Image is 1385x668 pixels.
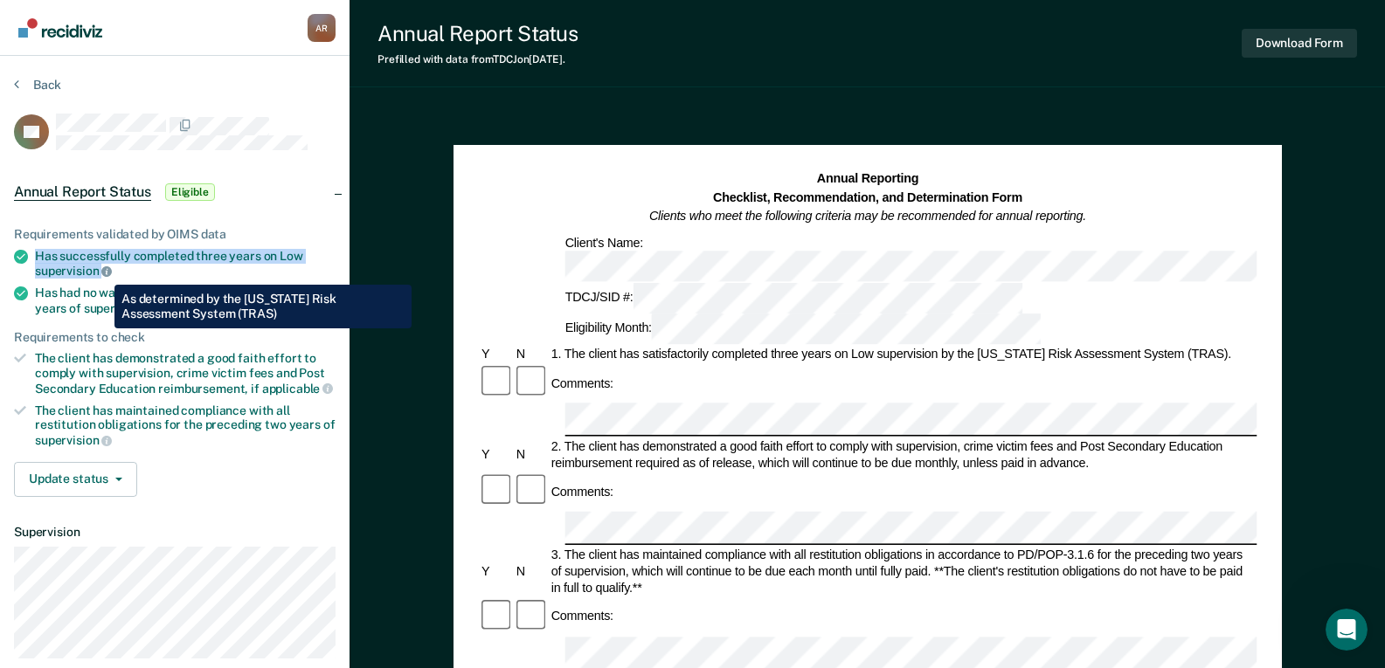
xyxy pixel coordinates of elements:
[35,433,112,447] span: supervision
[14,227,336,242] div: Requirements validated by OIMS data
[262,382,333,396] span: applicable
[377,53,578,65] div: Prefilled with data from TDCJ on [DATE] .
[18,18,102,38] img: Recidiviz
[548,609,616,625] div: Comments:
[562,313,1043,345] div: Eligibility Month:
[548,438,1257,472] div: 2. The client has demonstrated a good faith effort to comply with supervision, crime victim fees ...
[713,190,1022,204] strong: Checklist, Recommendation, and Determination Form
[14,183,151,201] span: Annual Report Status
[1326,609,1368,651] iframe: Intercom live chat
[14,462,137,497] button: Update status
[14,77,61,93] button: Back
[1242,29,1357,58] button: Download Form
[35,264,112,278] span: supervision
[35,286,336,315] div: Has had no warrants issued within the preceding two years of
[35,249,336,279] div: Has successfully completed three years on Low
[478,347,513,363] div: Y
[562,283,1025,314] div: TDCJ/SID #:
[513,347,548,363] div: N
[648,210,1085,224] em: Clients who meet the following criteria may be recommended for annual reporting.
[308,14,336,42] button: Profile dropdown button
[377,21,578,46] div: Annual Report Status
[35,351,336,396] div: The client has demonstrated a good faith effort to comply with supervision, crime victim fees and...
[308,14,336,42] div: A R
[548,547,1257,596] div: 3. The client has maintained compliance with all restitution obligations in accordance to PD/POP-...
[14,330,336,345] div: Requirements to check
[14,525,336,540] dt: Supervision
[478,446,513,463] div: Y
[513,563,548,580] div: N
[478,563,513,580] div: Y
[84,301,161,315] span: supervision
[513,446,548,463] div: N
[35,403,336,448] div: The client has maintained compliance with all restitution obligations for the preceding two years of
[816,172,918,186] strong: Annual Reporting
[165,183,215,201] span: Eligible
[548,375,616,391] div: Comments:
[548,347,1257,363] div: 1. The client has satisfactorily completed three years on Low supervision by the [US_STATE] Risk ...
[548,483,616,499] div: Comments:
